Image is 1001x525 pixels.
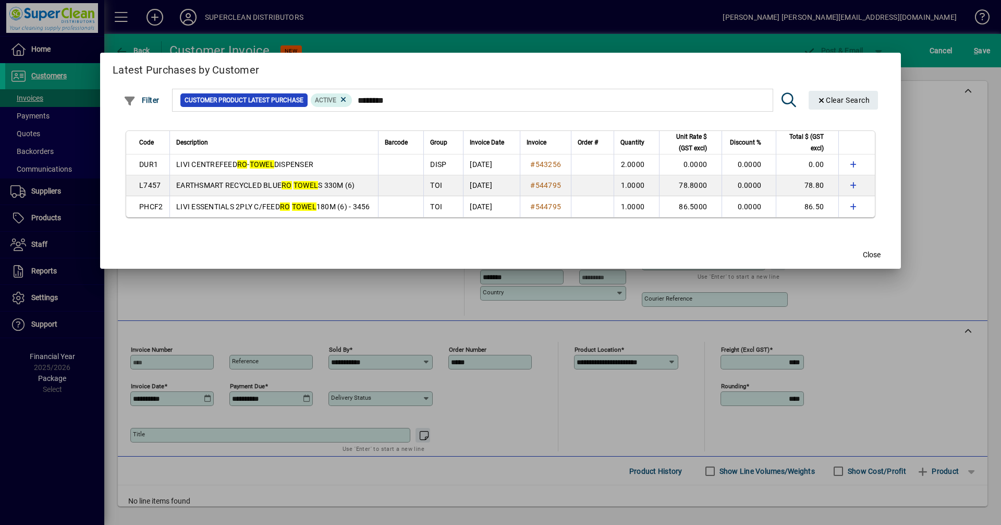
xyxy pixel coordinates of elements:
[430,202,442,211] span: TOI
[659,175,722,196] td: 78.8000
[139,137,154,148] span: Code
[139,160,158,169] span: DUR1
[139,181,161,189] span: L7457
[250,160,274,169] em: TOWEL
[614,196,659,217] td: 1.0000
[385,137,408,148] span: Barcode
[124,96,160,104] span: Filter
[139,202,163,211] span: PHCF2
[294,181,318,189] em: TOWEL
[620,137,654,148] div: Quantity
[527,159,565,170] a: #543256
[728,137,771,148] div: Discount %
[578,137,607,148] div: Order #
[185,95,303,105] span: Customer Product Latest Purchase
[176,137,208,148] span: Description
[280,202,290,211] em: RO
[530,202,535,211] span: #
[855,246,888,265] button: Close
[530,181,535,189] span: #
[578,137,598,148] span: Order #
[783,131,833,154] div: Total $ (GST excl)
[139,137,163,148] div: Code
[315,97,336,104] span: Active
[470,137,504,148] span: Invoice Date
[385,137,417,148] div: Barcode
[722,196,776,217] td: 0.0000
[176,160,313,169] span: LIVI CENTREFEED - DISPENSER
[527,180,565,191] a: #544795
[470,137,514,148] div: Invoice Date
[535,160,561,169] span: 543256
[783,131,824,154] span: Total $ (GST excl)
[776,196,838,217] td: 86.50
[430,160,446,169] span: DISP
[237,160,248,169] em: RO
[659,196,722,217] td: 86.5000
[722,175,776,196] td: 0.0000
[121,91,162,110] button: Filter
[666,131,716,154] div: Unit Rate $ (GST excl)
[620,137,644,148] span: Quantity
[100,53,901,83] h2: Latest Purchases by Customer
[430,181,442,189] span: TOI
[722,154,776,175] td: 0.0000
[817,96,870,104] span: Clear Search
[527,137,565,148] div: Invoice
[863,249,881,260] span: Close
[311,93,352,107] mat-chip: Product Activation Status: Active
[535,181,561,189] span: 544795
[530,160,535,169] span: #
[666,131,707,154] span: Unit Rate $ (GST excl)
[614,154,659,175] td: 2.0000
[659,154,722,175] td: 0.0000
[614,175,659,196] td: 1.0000
[776,154,838,175] td: 0.00
[463,196,520,217] td: [DATE]
[430,137,457,148] div: Group
[282,181,292,189] em: RO
[176,181,355,189] span: EARTHSMART RECYCLED BLUE S 330M (6)
[292,202,316,211] em: TOWEL
[463,175,520,196] td: [DATE]
[176,137,372,148] div: Description
[527,201,565,212] a: #544795
[535,202,561,211] span: 544795
[430,137,447,148] span: Group
[463,154,520,175] td: [DATE]
[527,137,546,148] span: Invoice
[730,137,761,148] span: Discount %
[809,91,878,110] button: Clear
[176,202,370,211] span: LIVI ESSENTIALS 2PLY C/FEED 180M (6) - 3456
[776,175,838,196] td: 78.80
